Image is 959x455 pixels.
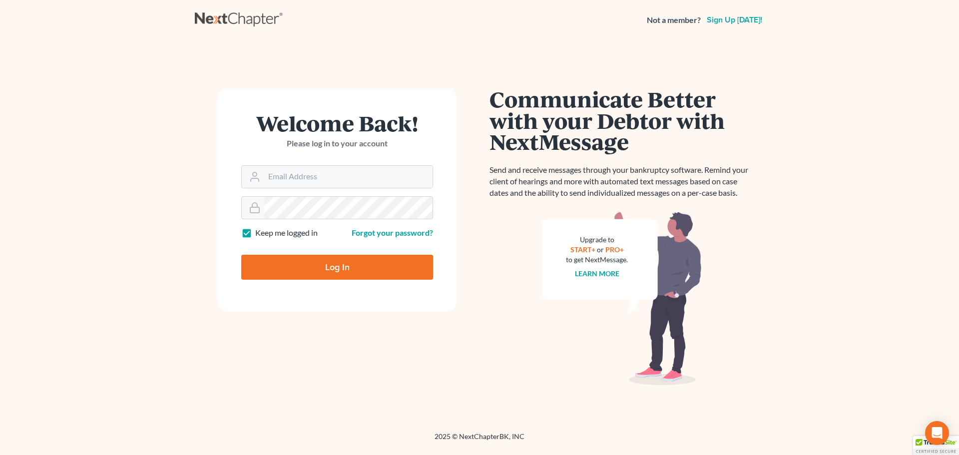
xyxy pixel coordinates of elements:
[566,235,628,245] div: Upgrade to
[255,227,318,239] label: Keep me logged in
[605,245,624,254] a: PRO+
[241,255,433,280] input: Log In
[264,166,433,188] input: Email Address
[570,245,595,254] a: START+
[597,245,604,254] span: or
[575,269,619,278] a: Learn more
[542,211,702,386] img: nextmessage_bg-59042aed3d76b12b5cd301f8e5b87938c9018125f34e5fa2b7a6b67550977c72.svg
[489,88,754,152] h1: Communicate Better with your Debtor with NextMessage
[352,228,433,237] a: Forgot your password?
[241,138,433,149] p: Please log in to your account
[566,255,628,265] div: to get NextMessage.
[241,112,433,134] h1: Welcome Back!
[195,432,764,450] div: 2025 © NextChapterBK, INC
[647,14,701,26] strong: Not a member?
[489,164,754,199] p: Send and receive messages through your bankruptcy software. Remind your client of hearings and mo...
[913,436,959,455] div: TrustedSite Certified
[705,16,764,24] a: Sign up [DATE]!
[925,421,949,445] div: Open Intercom Messenger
